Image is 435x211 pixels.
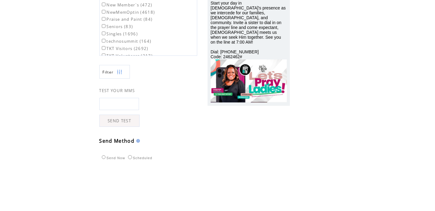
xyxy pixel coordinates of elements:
label: technosummit (164) [101,38,152,44]
label: NewMemOptin (4618) [101,9,155,15]
input: technosummit (164) [102,39,106,43]
input: NewMemOptin (4618) [102,10,106,14]
span: Show filters [103,70,114,75]
label: New Member`s (472) [101,2,152,8]
label: Seniors (83) [101,24,133,29]
input: Send Now [102,155,106,159]
input: New Member`s (472) [102,2,106,6]
img: help.gif [134,139,140,143]
label: Scheduled [127,156,152,160]
label: Send Now [100,156,125,160]
input: Singles (1696) [102,31,106,35]
img: filters.png [117,65,122,79]
input: Seniors (83) [102,24,106,28]
input: TKT Visitors (2692) [102,46,106,50]
label: TKT Volunteers (217) [101,53,153,59]
label: Praise and Paint (84) [101,16,153,22]
span: TEST YOUR MMS [99,88,135,93]
a: Filter [99,65,130,79]
a: SEND TEST [99,115,140,127]
label: TKT Visitors (2692) [101,46,148,51]
input: Scheduled [128,155,132,159]
input: Praise and Paint (84) [102,17,106,21]
input: TKT Volunteers (217) [102,53,106,57]
span: Send Method [99,138,135,144]
label: Singles (1696) [101,31,138,37]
